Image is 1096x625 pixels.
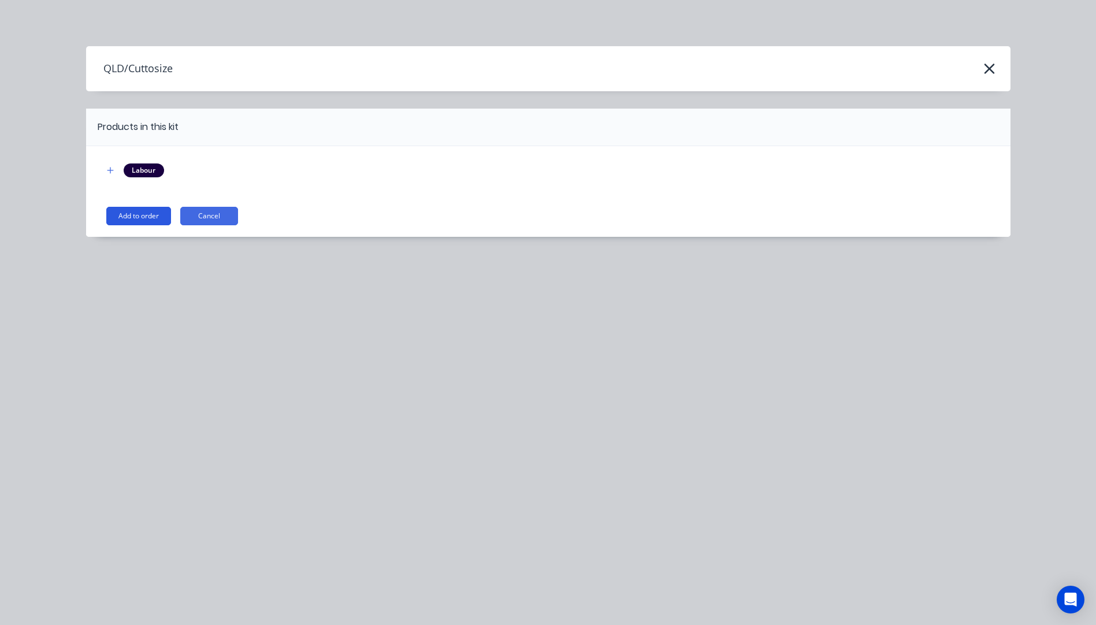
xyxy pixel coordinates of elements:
[86,58,173,80] h4: QLD/Cuttosize
[1057,586,1084,613] div: Open Intercom Messenger
[106,207,171,225] button: Add to order
[124,163,164,177] div: Labour
[98,120,179,134] div: Products in this kit
[180,207,238,225] button: Cancel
